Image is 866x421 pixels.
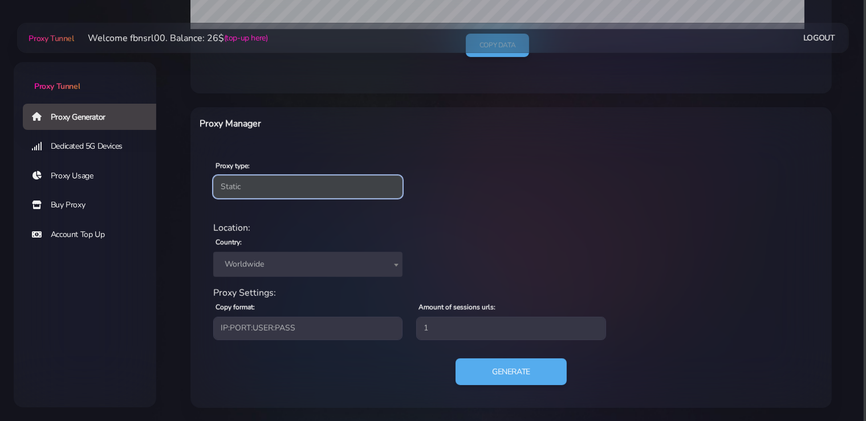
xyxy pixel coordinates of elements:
span: Proxy Tunnel [29,33,74,44]
iframe: Webchat Widget [811,366,852,407]
a: Dedicated 5G Devices [23,133,165,160]
label: Country: [216,237,242,247]
button: Generate [456,358,567,386]
label: Amount of sessions urls: [418,302,495,312]
div: Proxy Settings: [206,286,816,300]
a: Buy Proxy [23,192,165,218]
h6: Proxy Manager [200,116,558,131]
a: Proxy Tunnel [14,62,156,92]
a: Proxy Generator [23,104,165,130]
span: Proxy Tunnel [34,81,80,92]
span: Worldwide [213,252,402,277]
span: Worldwide [220,256,396,272]
a: Logout [803,27,835,48]
div: Location: [206,221,816,235]
a: Proxy Usage [23,163,165,189]
a: Account Top Up [23,222,165,248]
a: Proxy Tunnel [26,29,74,47]
li: Welcome fbnsrl00. Balance: 26$ [74,31,268,45]
label: Copy format: [216,302,255,312]
a: (top-up here) [224,32,268,44]
label: Proxy type: [216,161,250,171]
